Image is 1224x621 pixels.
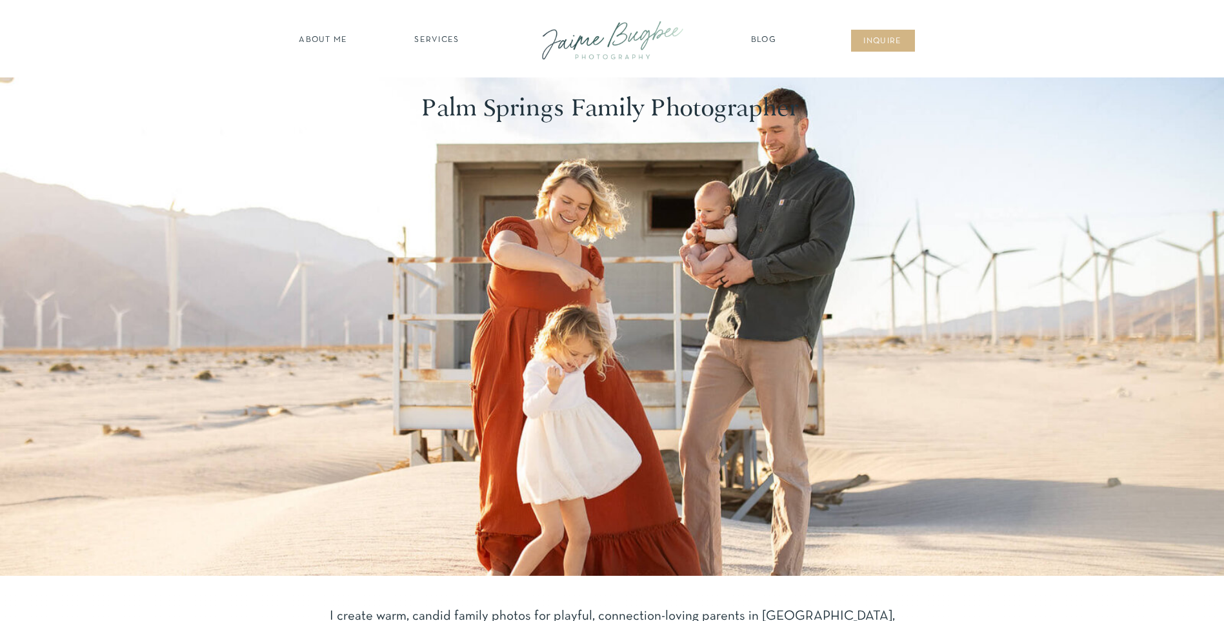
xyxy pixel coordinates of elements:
h1: Palm Springs Family Photographer [421,94,804,127]
a: Blog [748,34,780,47]
a: SERVICES [401,34,474,47]
a: inqUIre [857,36,909,48]
a: about ME [296,34,352,47]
